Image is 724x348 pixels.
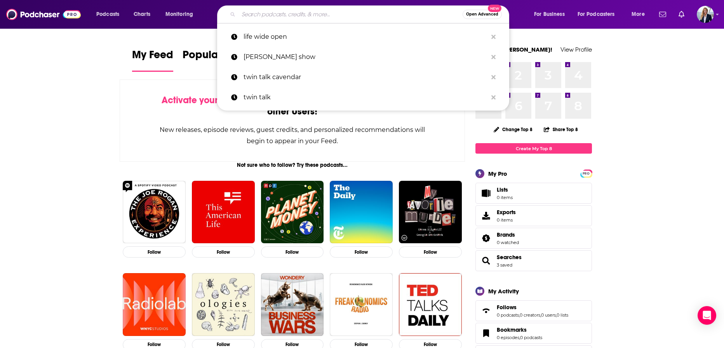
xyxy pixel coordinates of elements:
[129,8,155,21] a: Charts
[520,335,542,340] a: 0 podcasts
[183,48,249,72] a: Popular Feed
[497,186,508,193] span: Lists
[217,87,509,107] a: twin talk
[497,231,515,238] span: Brands
[626,8,654,21] button: open menu
[192,181,255,244] img: This American Life
[497,254,522,261] a: Searches
[698,306,716,325] div: Open Intercom Messenger
[488,170,507,177] div: My Pro
[540,312,541,318] span: ,
[489,125,537,134] button: Change Top 8
[557,312,568,318] a: 0 lists
[632,9,645,20] span: More
[123,273,186,336] img: Radiolab
[697,6,714,23] button: Show profile menu
[244,47,487,67] p: draymond green show
[225,5,517,23] div: Search podcasts, credits, & more...
[520,312,540,318] a: 0 creators
[488,287,519,295] div: My Activity
[475,228,592,249] span: Brands
[478,328,494,339] a: Bookmarks
[330,246,393,258] button: Follow
[543,122,578,137] button: Share Top 8
[475,46,552,53] a: Welcome [PERSON_NAME]!
[534,9,565,20] span: For Business
[497,326,527,333] span: Bookmarks
[159,124,426,147] div: New releases, episode reviews, guest credits, and personalized recommendations will begin to appe...
[217,47,509,67] a: [PERSON_NAME] show
[519,335,520,340] span: ,
[399,181,462,244] img: My Favorite Murder with Karen Kilgariff and Georgia Hardstark
[497,304,568,311] a: Follows
[488,5,502,12] span: New
[529,8,574,21] button: open menu
[541,312,556,318] a: 0 users
[697,6,714,23] span: Logged in as carolynchauncey
[96,9,119,20] span: Podcasts
[466,12,498,16] span: Open Advanced
[192,273,255,336] a: Ologies with Alie Ward
[217,27,509,47] a: life wide open
[261,246,324,258] button: Follow
[675,8,687,21] a: Show notifications dropdown
[330,273,393,336] img: Freakonomics Radio
[478,255,494,266] a: Searches
[244,87,487,107] p: twin talk
[192,246,255,258] button: Follow
[160,8,203,21] button: open menu
[165,9,193,20] span: Monitoring
[573,8,626,21] button: open menu
[183,48,249,66] span: Popular Feed
[497,231,519,238] a: Brands
[497,209,516,216] span: Exports
[478,210,494,221] span: Exports
[244,67,487,87] p: twin talk cavendar
[497,312,519,318] a: 0 podcasts
[697,6,714,23] img: User Profile
[123,181,186,244] img: The Joe Rogan Experience
[330,181,393,244] img: The Daily
[6,7,81,22] img: Podchaser - Follow, Share and Rate Podcasts
[475,143,592,154] a: Create My Top 8
[497,217,516,223] span: 0 items
[475,300,592,321] span: Follows
[478,233,494,244] a: Brands
[497,335,519,340] a: 0 episodes
[134,9,150,20] span: Charts
[656,8,669,21] a: Show notifications dropdown
[475,250,592,271] span: Searches
[581,171,591,177] span: PRO
[244,27,487,47] p: life wide open
[497,195,513,200] span: 0 items
[578,9,615,20] span: For Podcasters
[475,205,592,226] a: Exports
[475,323,592,344] span: Bookmarks
[162,94,241,106] span: Activate your Feed
[399,273,462,336] img: TED Talks Daily
[132,48,173,66] span: My Feed
[475,183,592,204] a: Lists
[132,48,173,72] a: My Feed
[497,186,513,193] span: Lists
[261,273,324,336] img: Business Wars
[261,181,324,244] img: Planet Money
[497,326,542,333] a: Bookmarks
[497,304,517,311] span: Follows
[159,95,426,117] div: by following Podcasts, Creators, Lists, and other Users!
[478,305,494,316] a: Follows
[560,46,592,53] a: View Profile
